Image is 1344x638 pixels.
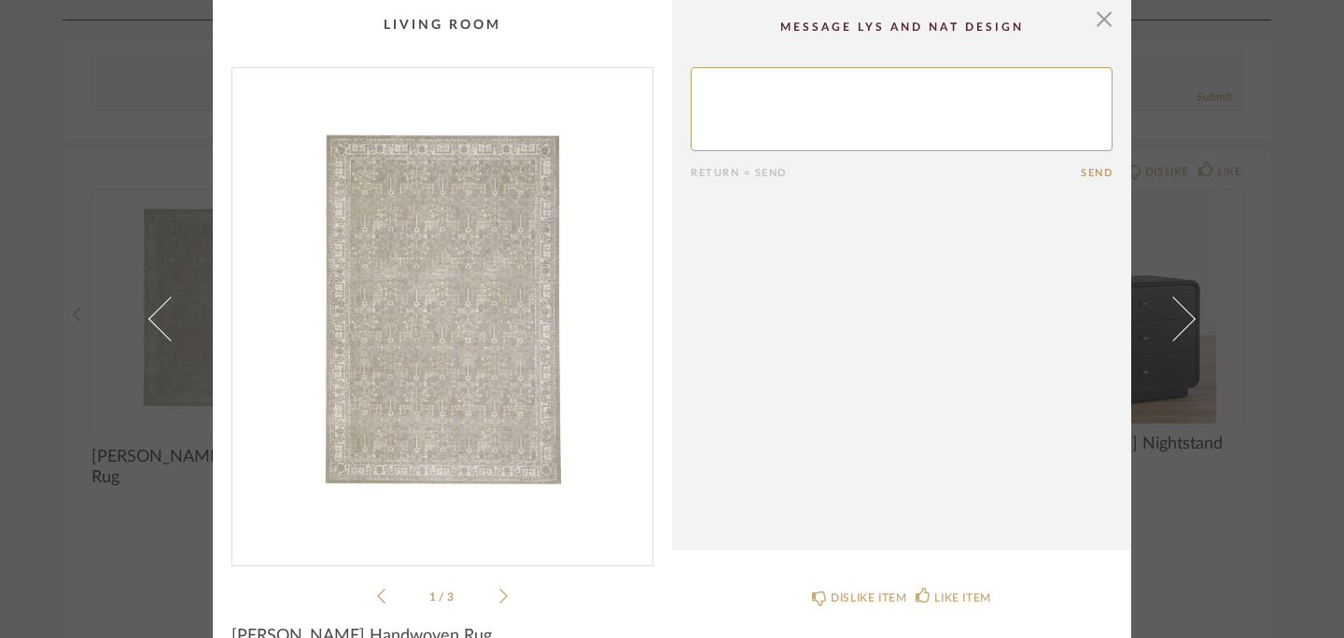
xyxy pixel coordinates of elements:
div: Return = Send [691,167,1081,179]
span: 3 [447,591,456,603]
button: Send [1081,167,1113,179]
span: 1 [429,591,439,603]
span: / [439,591,447,603]
div: DISLIKE ITEM [831,589,906,607]
div: LIKE ITEM [934,589,990,607]
div: 0 [232,68,652,550]
img: 06121000-c4c3-4bd6-a336-66852bc12986_1000x1000.jpg [232,68,652,550]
